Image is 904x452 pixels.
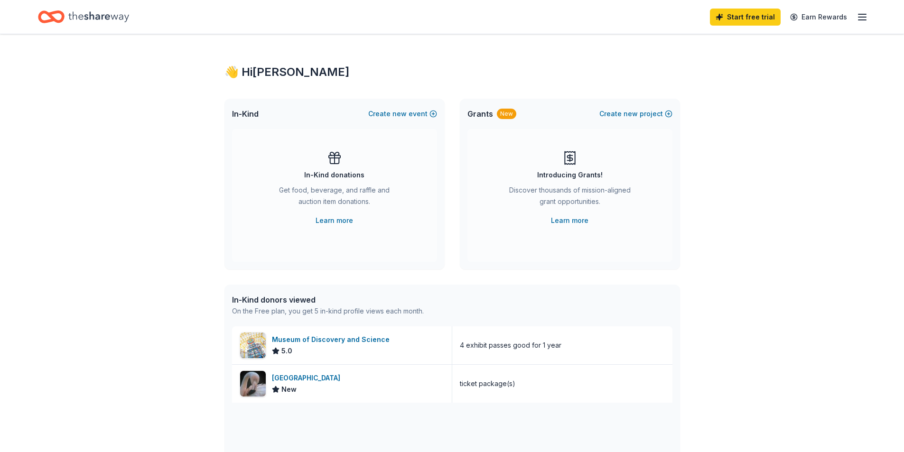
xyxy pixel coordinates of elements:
div: Get food, beverage, and raffle and auction item donations. [270,184,399,211]
div: 4 exhibit passes good for 1 year [460,340,561,351]
div: On the Free plan, you get 5 in-kind profile views each month. [232,305,424,317]
div: [GEOGRAPHIC_DATA] [272,372,344,384]
span: In-Kind [232,108,259,120]
div: Discover thousands of mission-aligned grant opportunities. [505,184,634,211]
div: 👋 Hi [PERSON_NAME] [224,65,680,80]
div: In-Kind donations [304,169,364,181]
div: ticket package(s) [460,378,515,389]
button: Createnewevent [368,108,437,120]
img: Image for Flamingo Gardens [240,371,266,397]
a: Earn Rewards [784,9,853,26]
div: Introducing Grants! [537,169,603,181]
img: Image for Museum of Discovery and Science [240,332,266,358]
a: Learn more [551,215,588,226]
span: new [392,108,407,120]
a: Start free trial [710,9,781,26]
div: New [497,109,516,119]
span: Grants [467,108,493,120]
span: 5.0 [281,345,292,357]
span: New [281,384,297,395]
div: In-Kind donors viewed [232,294,424,305]
div: Museum of Discovery and Science [272,334,393,345]
a: Home [38,6,129,28]
a: Learn more [316,215,353,226]
span: new [624,108,638,120]
button: Createnewproject [599,108,672,120]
